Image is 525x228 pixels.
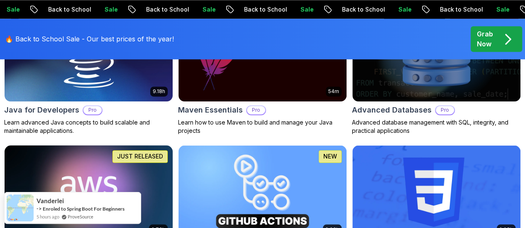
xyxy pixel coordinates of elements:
p: Sale [391,5,418,14]
p: Advanced database management with SQL, integrity, and practical applications [352,118,521,135]
p: Back to School [433,5,489,14]
p: Back to School [237,5,293,14]
h2: Java for Developers [4,104,79,116]
p: Back to School [335,5,391,14]
h2: Maven Essentials [178,104,243,116]
p: Pro [83,106,102,114]
p: Grab Now [477,29,493,49]
a: ProveSource [68,213,93,220]
span: 5 hours ago [37,213,59,220]
span: Vanderlei [37,197,64,204]
span: -> [37,205,42,212]
p: Sale [489,5,516,14]
p: JUST RELEASED [117,152,163,161]
p: Sale [195,5,222,14]
p: 9.18h [153,88,165,95]
p: Learn how to use Maven to build and manage your Java projects [178,118,347,135]
p: Pro [247,106,265,114]
a: Java for Developers card9.18hJava for DevelopersProLearn advanced Java concepts to build scalable... [4,7,173,135]
img: provesource social proof notification image [7,194,34,221]
p: Sale [98,5,124,14]
p: Learn advanced Java concepts to build scalable and maintainable applications. [4,118,173,135]
p: Sale [293,5,320,14]
a: Enroled to Spring Boot For Beginners [43,206,125,212]
p: NEW [323,152,337,161]
p: 54m [328,88,339,95]
p: Pro [436,106,454,114]
p: Back to School [41,5,98,14]
p: 🔥 Back to School Sale - Our best prices of the year! [5,34,174,44]
p: Back to School [139,5,195,14]
a: Maven Essentials card54mMaven EssentialsProLearn how to use Maven to build and manage your Java p... [178,7,347,135]
h2: Advanced Databases [352,104,432,116]
a: Advanced Databases cardAdvanced DatabasesProAdvanced database management with SQL, integrity, and... [352,7,521,135]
